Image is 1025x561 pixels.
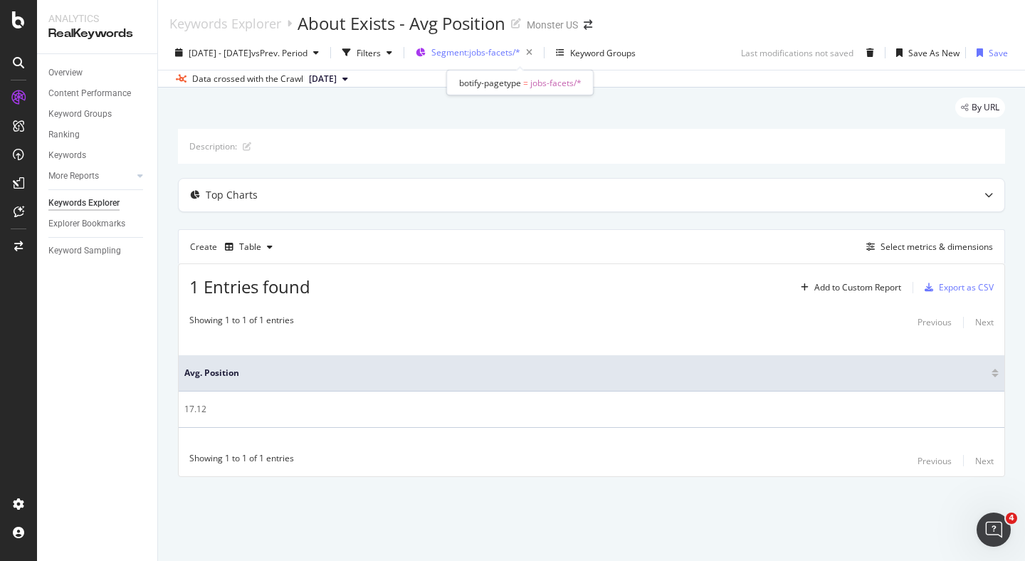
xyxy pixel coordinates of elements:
div: Overview [48,65,83,80]
div: Table [239,243,261,251]
div: More Reports [48,169,99,184]
div: Content Performance [48,86,131,101]
button: Filters [337,41,398,64]
span: jobs-facets/* [530,77,582,89]
button: [DATE] [303,70,354,88]
button: Add to Custom Report [795,276,901,299]
div: legacy label [955,98,1005,117]
a: Keywords Explorer [48,196,147,211]
span: vs Prev. Period [251,47,307,59]
a: Ranking [48,127,147,142]
div: Create [190,236,278,258]
a: Keyword Sampling [48,243,147,258]
div: Save As New [908,47,960,59]
button: Save [971,41,1008,64]
a: Content Performance [48,86,147,101]
div: Keyword Groups [570,47,636,59]
div: Ranking [48,127,80,142]
div: Monster US [527,18,578,32]
div: Keywords Explorer [48,196,120,211]
div: Keyword Sampling [48,243,121,258]
span: 1 Entries found [189,275,310,298]
div: Previous [918,455,952,467]
a: Keywords Explorer [169,16,281,31]
div: About Exists - Avg Position [298,11,505,36]
button: Next [975,452,994,469]
div: Description: [189,140,237,152]
button: Export as CSV [919,276,994,299]
span: Avg. Position [184,367,988,379]
div: Showing 1 to 1 of 1 entries [189,314,294,331]
span: 4 [1006,513,1017,524]
div: Select metrics & dimensions [881,241,993,253]
div: Save [989,47,1008,59]
div: Last modifications not saved [741,47,853,59]
button: Previous [918,314,952,331]
div: Next [975,316,994,328]
span: botify-pagetype [459,77,521,89]
a: More Reports [48,169,133,184]
div: Filters [357,47,381,59]
div: arrow-right-arrow-left [584,20,592,30]
a: Explorer Bookmarks [48,216,147,231]
a: Keywords [48,148,147,163]
a: Keyword Groups [48,107,147,122]
div: Keywords [48,148,86,163]
button: Previous [918,452,952,469]
div: Data crossed with the Crawl [192,73,303,85]
div: Keyword Groups [48,107,112,122]
div: Explorer Bookmarks [48,216,125,231]
iframe: Intercom live chat [977,513,1011,547]
div: Showing 1 to 1 of 1 entries [189,452,294,469]
button: Table [219,236,278,258]
a: Overview [48,65,147,80]
div: Top Charts [206,188,258,202]
button: [DATE] - [DATE]vsPrev. Period [169,41,325,64]
span: 2025 Mar. 16th [309,73,337,85]
button: Next [975,314,994,331]
div: RealKeywords [48,26,146,42]
span: [DATE] - [DATE] [189,47,251,59]
div: 17.12 [184,403,999,416]
button: Segment:jobs-facets/* [410,41,538,64]
div: Add to Custom Report [814,283,901,292]
span: = [523,77,528,89]
div: Next [975,455,994,467]
div: Export as CSV [939,281,994,293]
div: Previous [918,316,952,328]
span: By URL [972,103,999,112]
div: Analytics [48,11,146,26]
button: Save As New [890,41,960,64]
span: Segment: jobs-facets/* [431,46,520,58]
button: Keyword Groups [550,41,641,64]
button: Select metrics & dimensions [861,238,993,256]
